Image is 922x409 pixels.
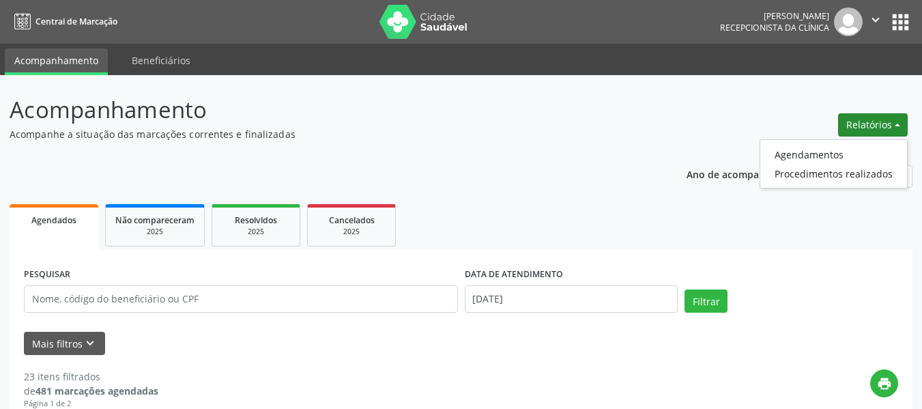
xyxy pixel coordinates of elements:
[35,16,117,27] span: Central de Marcação
[834,8,863,36] img: img
[687,165,807,182] p: Ano de acompanhamento
[685,290,727,313] button: Filtrar
[720,10,829,22] div: [PERSON_NAME]
[115,227,195,237] div: 2025
[24,264,70,285] label: PESQUISAR
[24,369,158,384] div: 23 itens filtrados
[24,332,105,356] button: Mais filtroskeyboard_arrow_down
[10,93,642,127] p: Acompanhamento
[760,139,908,188] ul: Relatórios
[5,48,108,75] a: Acompanhamento
[465,264,563,285] label: DATA DE ATENDIMENTO
[838,113,908,137] button: Relatórios
[720,22,829,33] span: Recepcionista da clínica
[760,164,907,183] a: Procedimentos realizados
[889,10,912,34] button: apps
[31,214,76,226] span: Agendados
[83,336,98,351] i: keyboard_arrow_down
[863,8,889,36] button: 
[115,214,195,226] span: Não compareceram
[760,145,907,164] a: Agendamentos
[329,214,375,226] span: Cancelados
[35,384,158,397] strong: 481 marcações agendadas
[10,10,117,33] a: Central de Marcação
[10,127,642,141] p: Acompanhe a situação das marcações correntes e finalizadas
[465,285,678,313] input: Selecione um intervalo
[222,227,290,237] div: 2025
[877,376,892,391] i: print
[870,369,898,397] button: print
[317,227,386,237] div: 2025
[24,384,158,398] div: de
[868,12,883,27] i: 
[235,214,277,226] span: Resolvidos
[24,285,458,313] input: Nome, código do beneficiário ou CPF
[122,48,200,72] a: Beneficiários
